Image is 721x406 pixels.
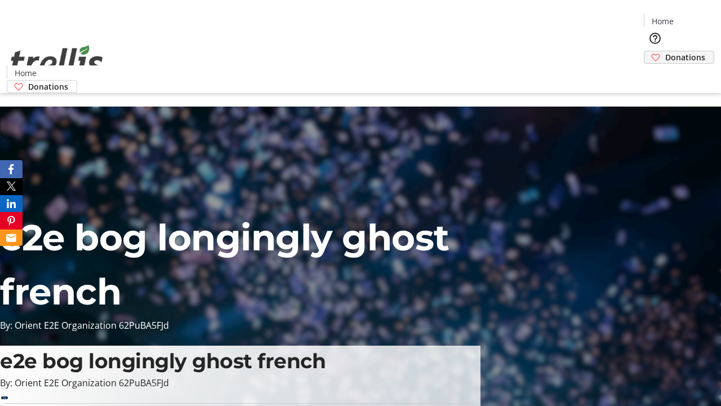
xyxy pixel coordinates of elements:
span: Home [652,15,674,27]
img: Orient E2E Organization 62PuBA5FJd's Logo [7,33,107,89]
a: Donations [644,51,714,64]
a: Home [644,15,680,27]
span: Donations [28,81,68,92]
button: Cart [644,64,666,86]
button: Help [644,27,666,50]
a: Home [7,67,43,79]
span: Home [15,67,37,79]
span: Donations [665,51,705,63]
a: Donations [7,80,77,93]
